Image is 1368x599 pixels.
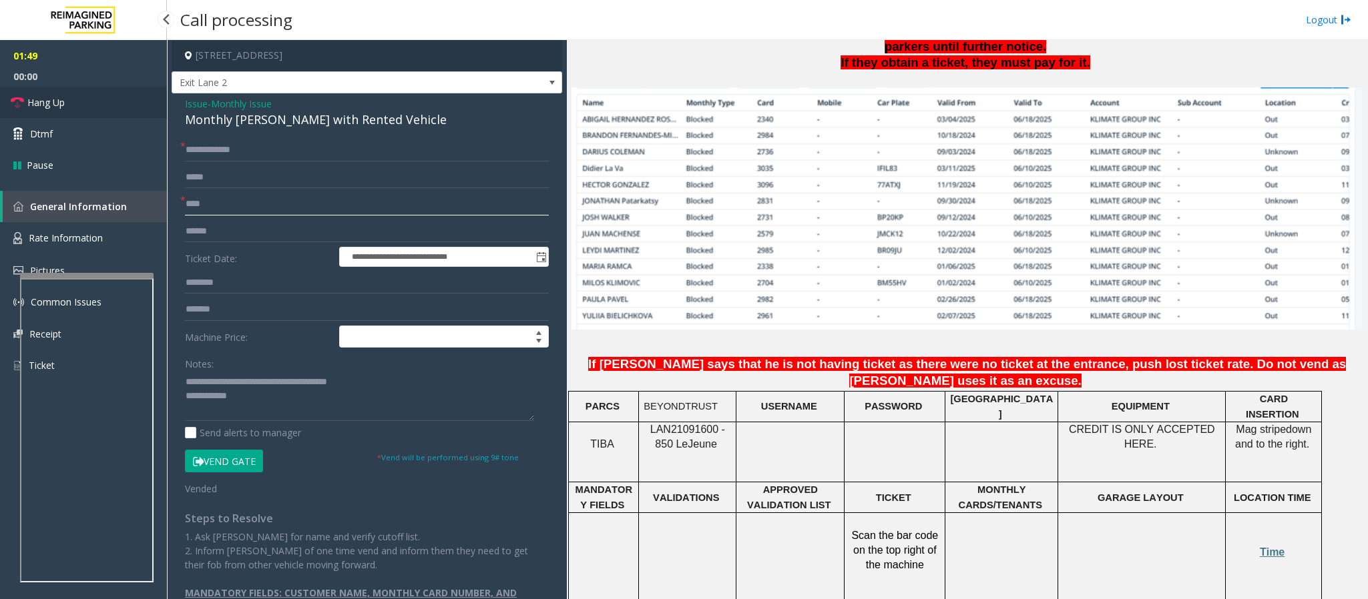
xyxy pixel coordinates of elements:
img: 'icon' [13,201,23,211]
span: TICKET [876,492,911,503]
span: APPROVED VALIDATION LIST [747,484,831,510]
small: Vend will be performed using 9# tone [377,452,519,462]
span: CREDIT IS ONLY ACCEPTED HERE. [1069,424,1215,450]
h4: Steps to Resolve [185,512,549,525]
span: Dtmf [30,127,53,141]
span: Monthly Issue [211,97,272,111]
button: Vend Gate [185,450,263,472]
img: 'icon' [13,360,22,372]
img: 'icon' [13,330,23,338]
div: Monthly [PERSON_NAME] with Rented Vehicle [185,111,549,129]
span: Toggle popup [533,247,548,266]
span: Rate Information [29,231,103,244]
span: PASSWORD [865,401,922,412]
span: MANDATORY FIELDS [576,484,632,510]
span: If they obtain a ticket, they must pay for it. [841,55,1090,69]
span: Exit Lane 2 [172,72,484,93]
img: 'icon' [13,232,22,244]
span: GARAGE LAYOUT [1098,492,1184,503]
span: Pause [27,158,53,172]
label: Ticket Date: [182,247,336,267]
span: [GEOGRAPHIC_DATA] [950,394,1053,419]
span: PARCS [586,401,620,412]
span: these parkers until further notice. [885,23,1342,53]
label: Send alerts to manager [185,426,301,440]
img: 'icon' [13,266,23,275]
span: Issue [185,97,208,111]
span: USERNAME [761,401,817,412]
span: If [PERSON_NAME] says that he is not having ticket as there were no ticket at the entrance, push ... [588,357,1346,388]
label: Notes: [185,352,214,371]
span: Mag stripe [1236,424,1286,435]
span: LOCATION TIME [1234,492,1311,503]
img: 'icon' [13,297,24,308]
span: VALIDATIONS [653,492,719,503]
a: General Information [3,191,167,222]
span: Vended [185,482,217,495]
h4: [STREET_ADDRESS] [172,40,562,71]
span: Decrease value [529,337,548,348]
span: CARD INSERTION [1246,394,1299,419]
a: Logout [1306,13,1351,27]
span: EQUIPMENT [1112,401,1170,412]
p: 1. Ask [PERSON_NAME] for name and verify cutoff list. 2. Inform [PERSON_NAME] of one time vend an... [185,530,549,572]
span: Scan the bar code on the top right of the machine [851,530,938,571]
a: Time [1260,547,1285,558]
span: - [208,97,272,110]
img: logout [1341,13,1351,27]
span: BEYONDTRUST [644,401,718,412]
label: Machine Price: [182,326,336,348]
span: TIBA [590,438,614,450]
span: Increase value [529,326,548,337]
img: c2ca93138f6b484f8c859405df5a3603.jpg [572,87,1363,329]
span: Jeune [688,438,717,450]
span: MONTHLY CARDS/TENANTS [959,484,1042,510]
h3: Call processing [174,3,299,36]
span: General Information [30,200,127,213]
span: LAN21091600 - 850 Le [650,424,725,450]
span: Hang Up [27,95,65,109]
span: Pictures [30,264,65,277]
